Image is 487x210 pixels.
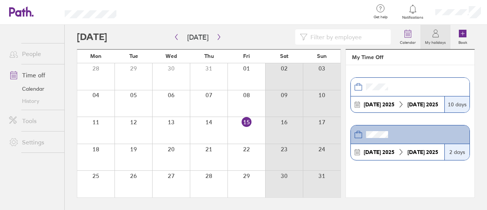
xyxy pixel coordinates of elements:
span: Tue [129,53,138,59]
a: [DATE] 2025[DATE] 20252 days [350,125,470,160]
div: 10 days [444,96,469,112]
strong: [DATE] [407,149,425,155]
label: Calendar [395,38,420,45]
a: [DATE] 2025[DATE] 202510 days [350,77,470,113]
span: Mon [90,53,102,59]
span: Sun [317,53,327,59]
input: Filter by employee [307,30,386,44]
button: [DATE] [181,31,215,43]
label: My holidays [420,38,450,45]
strong: [DATE] [364,101,381,108]
strong: [DATE] [364,149,381,155]
span: Sat [280,53,288,59]
a: Notifications [401,4,425,20]
span: Get help [368,15,393,19]
a: History [3,95,64,107]
a: Book [450,25,475,49]
header: My Time Off [346,50,474,65]
span: Fri [243,53,250,59]
span: Wed [166,53,177,59]
div: 2025 [361,101,398,107]
a: People [3,46,64,61]
a: Tools [3,113,64,128]
span: Notifications [401,15,425,20]
a: Settings [3,135,64,150]
a: Calendar [395,25,420,49]
label: Book [454,38,472,45]
a: Time off [3,67,64,83]
div: 2 days [444,144,469,160]
strong: [DATE] [407,101,425,108]
span: Thu [204,53,214,59]
a: Calendar [3,83,64,95]
a: My holidays [420,25,450,49]
div: 2025 [404,149,441,155]
div: 2025 [361,149,398,155]
div: 2025 [404,101,441,107]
